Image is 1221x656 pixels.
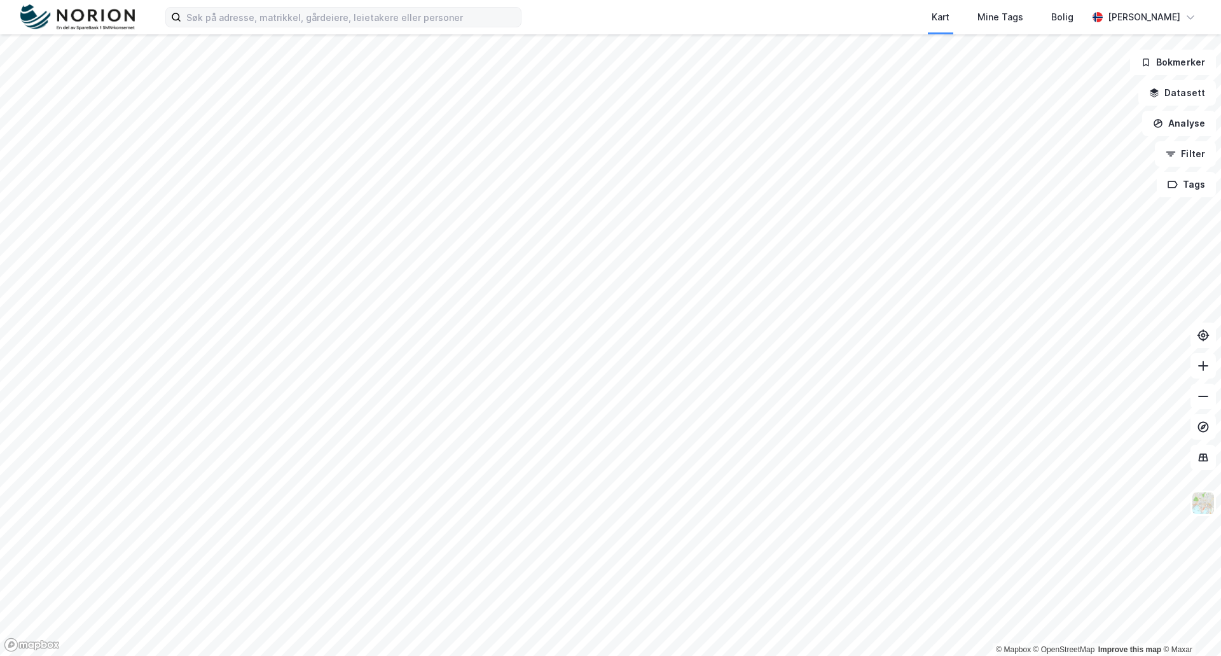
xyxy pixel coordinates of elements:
button: Analyse [1142,111,1216,136]
div: Mine Tags [977,10,1023,25]
iframe: Chat Widget [1157,595,1221,656]
a: Mapbox homepage [4,638,60,652]
a: Mapbox [996,645,1031,654]
img: Z [1191,491,1215,515]
div: Kart [932,10,949,25]
input: Søk på adresse, matrikkel, gårdeiere, leietakere eller personer [181,8,521,27]
button: Bokmerker [1130,50,1216,75]
a: OpenStreetMap [1033,645,1095,654]
button: Tags [1157,172,1216,197]
button: Datasett [1138,80,1216,106]
div: [PERSON_NAME] [1108,10,1180,25]
a: Improve this map [1098,645,1161,654]
button: Filter [1155,141,1216,167]
img: norion-logo.80e7a08dc31c2e691866.png [20,4,135,31]
div: Bolig [1051,10,1073,25]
